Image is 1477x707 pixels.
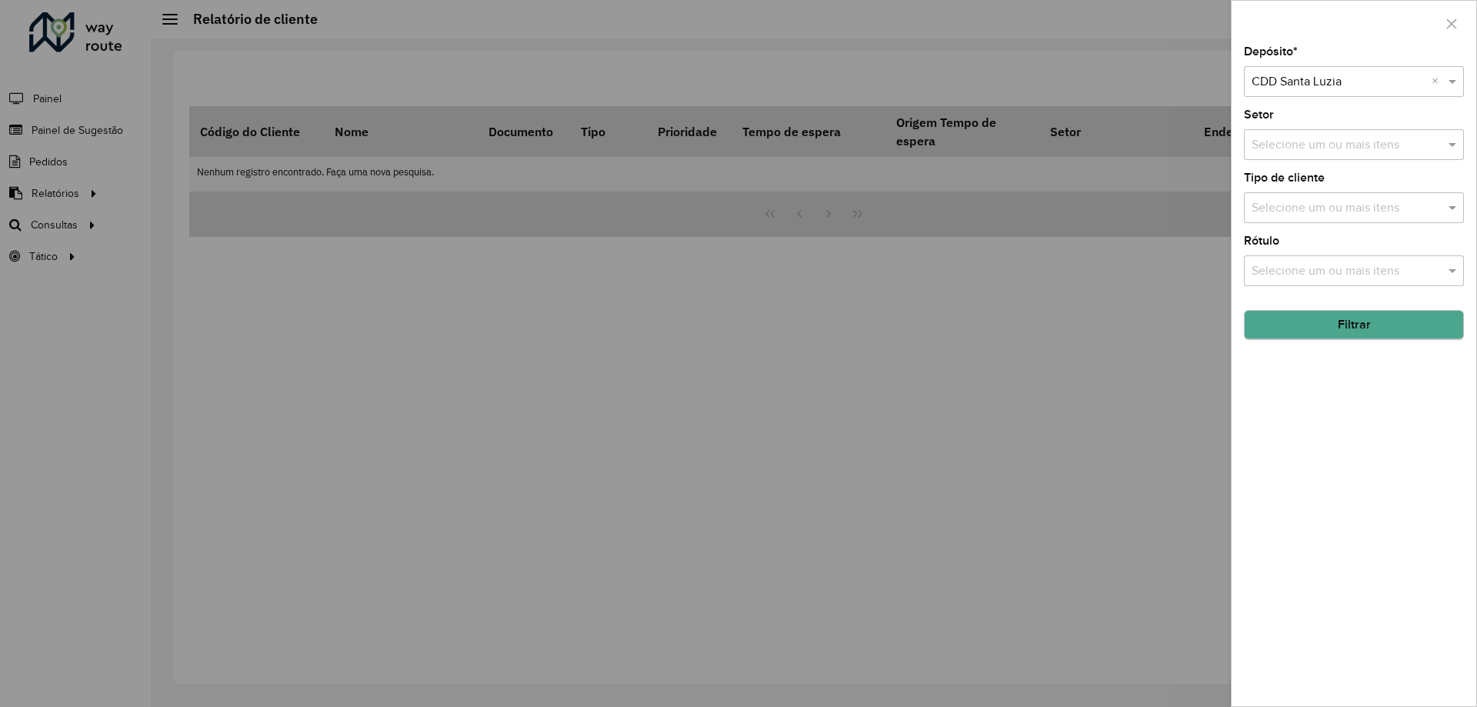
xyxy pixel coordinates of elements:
[1244,232,1279,250] label: Rótulo
[1432,72,1445,91] span: Clear all
[1244,310,1464,339] button: Filtrar
[1244,105,1274,124] label: Setor
[1244,168,1325,187] label: Tipo de cliente
[1244,42,1298,61] label: Depósito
